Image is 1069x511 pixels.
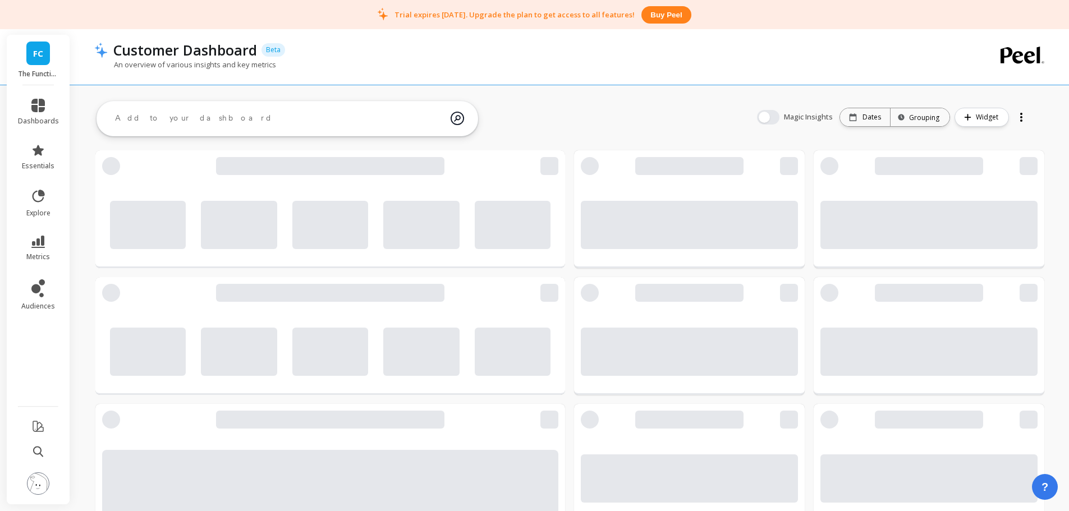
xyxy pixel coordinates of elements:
[26,252,50,261] span: metrics
[94,42,108,58] img: header icon
[394,10,635,20] p: Trial expires [DATE]. Upgrade the plan to get access to all features!
[18,70,59,79] p: The Functional Mushroom Company
[18,117,59,126] span: dashboards
[784,112,835,123] span: Magic Insights
[33,47,43,60] span: FC
[451,103,464,133] img: magic search icon
[22,162,54,171] span: essentials
[862,113,881,122] p: Dates
[26,209,51,218] span: explore
[261,43,285,57] p: Beta
[21,302,55,311] span: audiences
[113,40,257,59] p: Customer Dashboard
[94,59,276,70] p: An overview of various insights and key metrics
[641,6,691,24] button: Buy peel
[901,112,939,123] div: Grouping
[27,472,49,495] img: profile picture
[1042,479,1048,495] span: ?
[976,112,1002,123] span: Widget
[955,108,1009,127] button: Widget
[1032,474,1058,500] button: ?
